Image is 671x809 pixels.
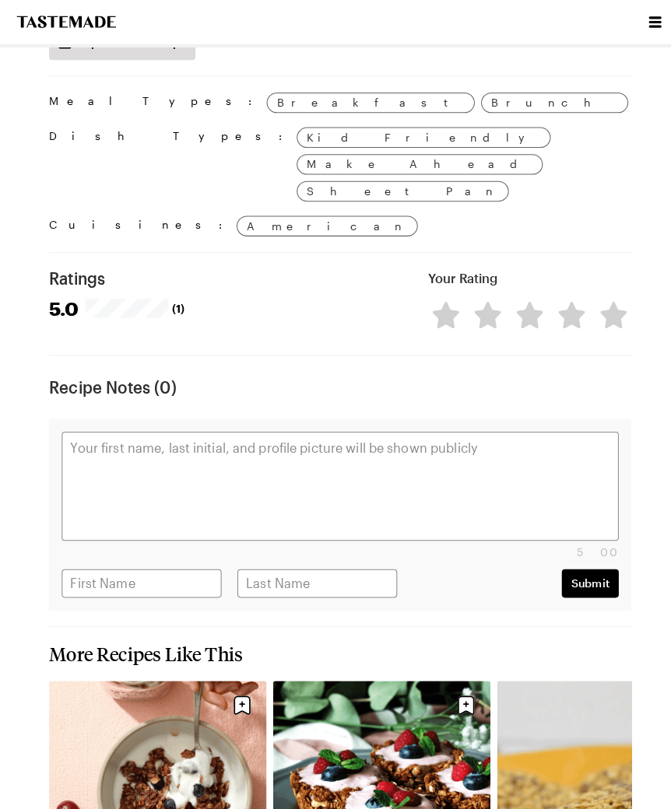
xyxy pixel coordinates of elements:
[303,127,532,144] span: Kid Friendly
[422,264,490,283] h4: Your Rating
[234,212,412,233] a: American
[293,152,535,172] a: Make Ahead
[49,372,622,390] h4: Recipe Notes ( 0 )
[563,566,600,582] span: Submit
[49,212,227,233] span: Cuisines:
[234,560,392,588] input: Last Name
[49,264,182,283] h4: Ratings
[49,632,622,654] h2: More Recipes Like This
[49,125,286,198] span: Dish Types:
[635,12,655,32] button: Open menu
[49,91,257,111] span: Meal Types:
[16,16,117,28] a: To Tastemade Home Page
[224,679,254,709] button: Save recipe
[170,296,182,311] span: (1)
[61,535,610,551] div: 500
[244,214,402,231] span: American
[85,297,182,310] div: 5/5 stars from 1 reviews
[474,91,619,111] a: Brunch
[49,292,79,314] span: 5.0
[293,178,501,198] a: Sheet Pan
[303,180,491,197] span: Sheet Pan
[553,560,610,588] button: Submit
[484,93,609,110] span: Brunch
[273,93,458,110] span: Breakfast
[444,679,474,709] button: Save recipe
[263,91,468,111] a: Breakfast
[61,560,219,588] input: First Name
[293,125,543,145] a: Kid Friendly
[303,153,525,170] span: Make Ahead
